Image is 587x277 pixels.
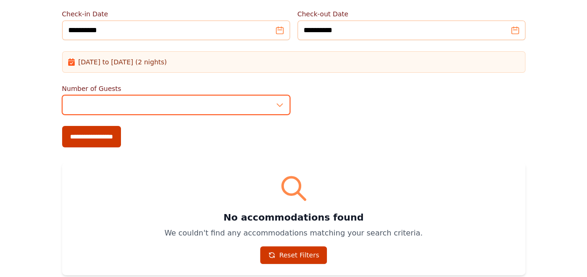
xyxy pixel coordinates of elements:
label: Check-in Date [62,9,290,19]
a: Reset Filters [260,246,327,264]
label: Check-out Date [297,9,525,19]
span: [DATE] to [DATE] (2 nights) [78,57,167,67]
label: Number of Guests [62,84,290,93]
h3: No accommodations found [73,211,514,224]
p: We couldn't find any accommodations matching your search criteria. [73,228,514,239]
